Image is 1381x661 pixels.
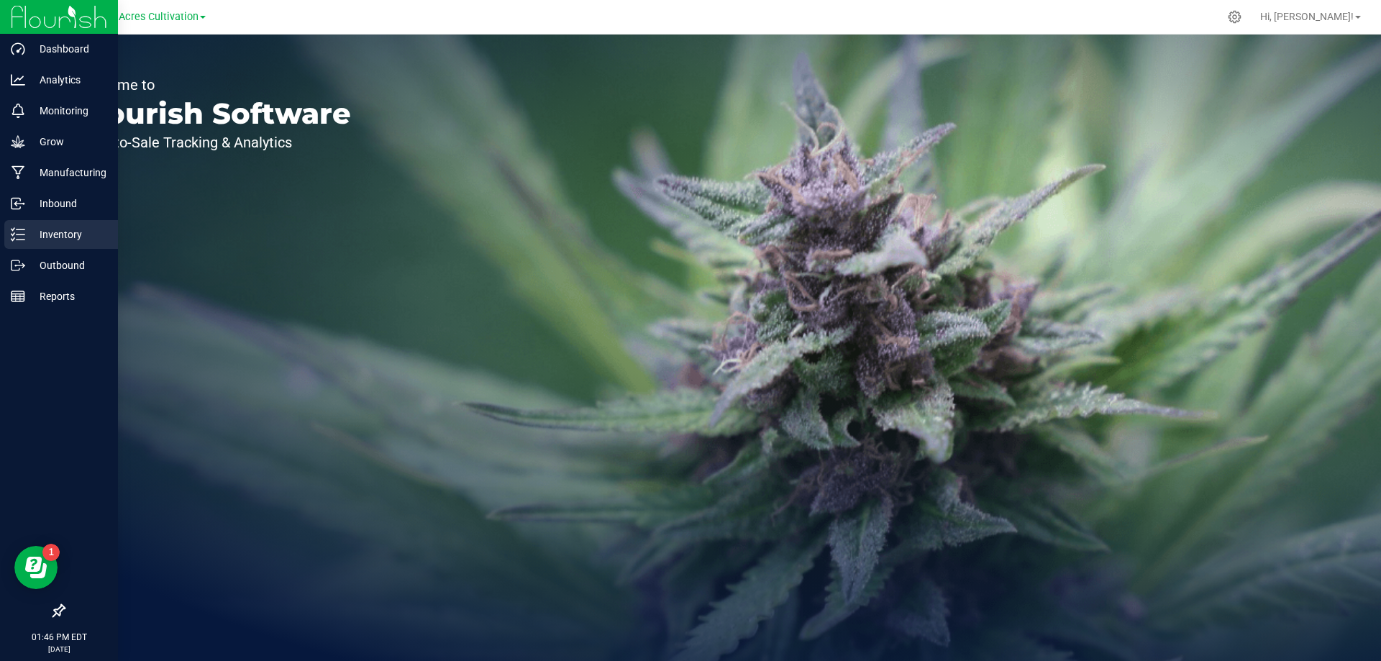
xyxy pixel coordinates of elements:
p: Monitoring [25,102,111,119]
p: Analytics [25,71,111,88]
p: Grow [25,133,111,150]
inline-svg: Outbound [11,258,25,273]
inline-svg: Grow [11,135,25,149]
div: Manage settings [1226,10,1244,24]
p: Inbound [25,195,111,212]
p: Welcome to [78,78,351,92]
inline-svg: Manufacturing [11,165,25,180]
inline-svg: Reports [11,289,25,304]
inline-svg: Analytics [11,73,25,87]
p: Flourish Software [78,99,351,128]
p: Reports [25,288,111,305]
inline-svg: Inbound [11,196,25,211]
inline-svg: Monitoring [11,104,25,118]
span: Green Acres Cultivation [88,11,199,23]
p: Seed-to-Sale Tracking & Analytics [78,135,351,150]
p: Dashboard [25,40,111,58]
p: [DATE] [6,644,111,655]
inline-svg: Dashboard [11,42,25,56]
span: Hi, [PERSON_NAME]! [1260,11,1354,22]
p: Inventory [25,226,111,243]
iframe: Resource center unread badge [42,544,60,561]
p: Manufacturing [25,164,111,181]
iframe: Resource center [14,546,58,589]
inline-svg: Inventory [11,227,25,242]
p: Outbound [25,257,111,274]
p: 01:46 PM EDT [6,631,111,644]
